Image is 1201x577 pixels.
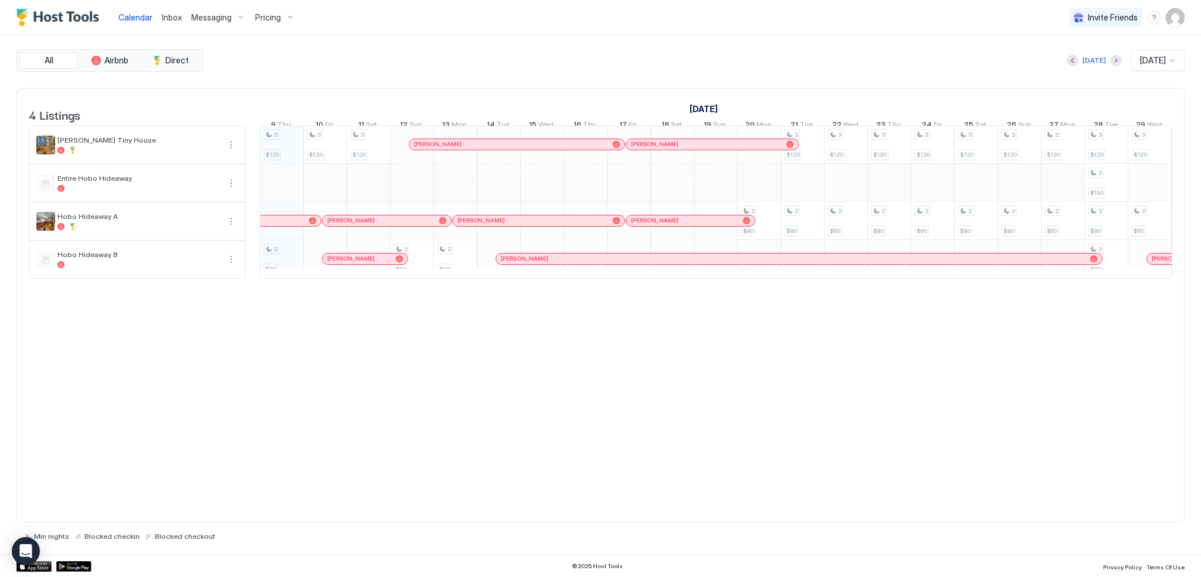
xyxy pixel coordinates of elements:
span: Inbox [162,12,182,22]
span: 2 [1012,207,1015,215]
a: Terms Of Use [1146,560,1185,572]
div: menu [224,214,238,228]
span: $150 [1090,189,1104,197]
span: Entire Hobo Hideaway [57,174,219,183]
span: [PERSON_NAME] [631,140,678,148]
span: [DATE] [1140,55,1166,66]
a: October 26, 2025 [1004,117,1034,134]
a: App Store [16,561,52,572]
span: Hobo Hideaway B [57,250,219,259]
div: menu [224,176,238,190]
span: 13 [442,120,450,132]
a: October 27, 2025 [1046,117,1078,134]
span: Fri [629,120,637,132]
span: 18 [661,120,669,132]
span: Hobo Hideaway A [57,212,219,221]
span: 3 [1142,131,1145,139]
span: $120 [830,151,843,158]
a: October 24, 2025 [919,117,945,134]
a: October 15, 2025 [526,117,557,134]
span: Wed [843,120,859,132]
div: [DATE] [1083,55,1106,66]
span: Mon [452,120,467,132]
span: 3 [881,131,885,139]
span: 4 Listings [29,106,80,123]
span: $80 [1134,227,1144,235]
span: $120 [960,151,973,158]
span: 3 [1055,131,1058,139]
a: October 14, 2025 [484,117,513,134]
span: [PERSON_NAME] [414,140,462,148]
span: Tue [497,120,510,132]
span: $80 [873,227,884,235]
a: October 16, 2025 [571,117,599,134]
span: 3 [795,131,798,139]
span: 2 [1098,207,1102,215]
button: Direct [141,52,200,69]
span: $90 [1090,265,1101,273]
a: Inbox [162,11,182,23]
a: October 18, 2025 [659,117,685,134]
span: $90 [266,265,276,273]
span: Invite Friends [1088,12,1138,23]
a: October 25, 2025 [961,117,989,134]
a: Google Play Store [56,561,91,572]
span: 3 [968,131,972,139]
span: Messaging [191,12,232,23]
span: $120 [1090,151,1104,158]
span: Sun [1018,120,1031,132]
span: Calendar [118,12,152,22]
span: 2 [1142,207,1145,215]
span: $120 [873,151,887,158]
span: $120 [917,151,930,158]
a: October 29, 2025 [1133,117,1165,134]
span: $80 [1090,227,1101,235]
span: 22 [832,120,842,132]
span: Blocked checkout [155,532,215,541]
a: October 23, 2025 [873,117,904,134]
span: $80 [1047,227,1057,235]
span: Mon [1060,120,1076,132]
span: Fri [325,120,333,132]
span: 3 [1098,131,1102,139]
span: Privacy Policy [1103,563,1142,571]
span: Thu [887,120,901,132]
span: 9 [271,120,276,132]
span: 20 [745,120,755,132]
div: menu [224,138,238,152]
span: 2 [751,207,755,215]
div: Open Intercom Messenger [12,537,40,565]
span: 10 [315,120,323,132]
a: October 28, 2025 [1091,117,1121,134]
span: Pricing [255,12,281,23]
span: 3 [274,131,277,139]
div: menu [224,252,238,266]
div: User profile [1166,8,1185,27]
span: Airbnb [104,55,128,66]
span: $80 [960,227,971,235]
span: Mon [756,120,772,132]
a: October 11, 2025 [355,117,380,134]
span: Sat [366,120,377,132]
span: [PERSON_NAME] [327,255,375,262]
span: 2 [925,207,928,215]
button: More options [224,214,238,228]
span: 3 [317,131,321,139]
span: 2 [881,207,885,215]
a: October 22, 2025 [829,117,861,134]
button: More options [224,138,238,152]
span: 2 [1098,245,1102,253]
span: Thu [583,120,596,132]
span: Blocked checkin [84,532,140,541]
span: Sun [713,120,726,132]
span: 17 [619,120,627,132]
a: October 17, 2025 [616,117,640,134]
a: October 10, 2025 [313,117,336,134]
span: [PERSON_NAME] Tiny House [57,136,219,144]
span: Direct [165,55,189,66]
div: listing image [36,212,55,231]
a: October 13, 2025 [439,117,470,134]
div: menu [1147,11,1161,25]
span: 2 [404,245,408,253]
